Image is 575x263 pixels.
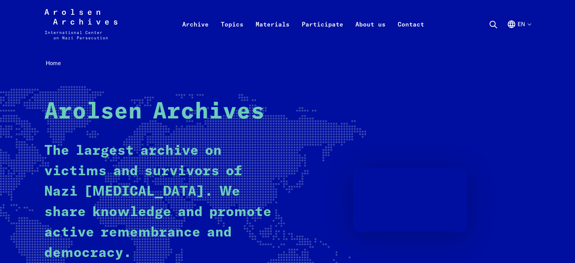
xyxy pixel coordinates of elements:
a: Materials [250,18,296,48]
a: About us [349,18,392,48]
a: Contact [392,18,430,48]
button: English, language selection [507,20,531,47]
a: Topics [215,18,250,48]
nav: Primary [176,9,430,39]
span: Home [46,59,61,67]
strong: Arolsen Archives [44,101,265,123]
a: Archive [176,18,215,48]
a: Participate [296,18,349,48]
nav: Breadcrumb [44,58,531,69]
